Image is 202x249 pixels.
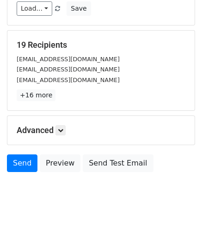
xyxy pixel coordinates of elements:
[83,154,153,172] a: Send Test Email
[67,1,91,16] button: Save
[17,1,52,16] a: Load...
[17,89,55,101] a: +16 more
[7,154,37,172] a: Send
[17,40,185,50] h5: 19 Recipients
[17,77,120,83] small: [EMAIL_ADDRESS][DOMAIN_NAME]
[17,56,120,63] small: [EMAIL_ADDRESS][DOMAIN_NAME]
[40,154,80,172] a: Preview
[17,66,120,73] small: [EMAIL_ADDRESS][DOMAIN_NAME]
[156,204,202,249] iframe: Chat Widget
[17,125,185,135] h5: Advanced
